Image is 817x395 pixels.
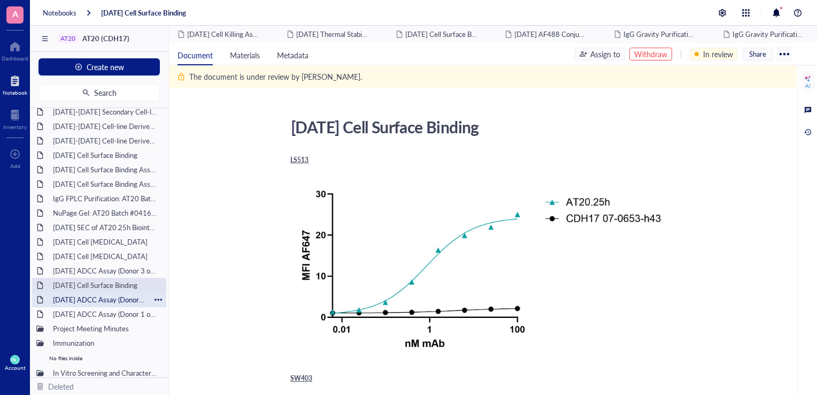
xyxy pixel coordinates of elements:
[48,336,162,351] div: Immunization
[48,321,162,336] div: Project Meeting Minutes
[48,162,162,177] div: [DATE] Cell Surface Binding Assay
[805,82,811,89] div: AI
[60,35,75,42] div: AT20
[48,148,162,163] div: [DATE] Cell Surface Binding
[12,7,18,20] span: A
[230,50,260,60] span: Materials
[87,63,124,71] span: Create new
[38,84,160,101] button: Search
[48,133,162,148] div: [DATE]-[DATE] Cell-line Derived Xenograft (CDX) Model SNU-16
[48,191,162,206] div: IgG FPLC Purification: AT20 Batch #060325
[290,176,671,359] img: genemod-experiment-image
[189,71,362,82] div: The document is under review by [PERSON_NAME].
[178,50,213,60] span: Document
[742,48,773,60] button: Share
[634,48,667,60] div: Withdraw
[2,38,28,62] a: Dashboard
[48,366,162,381] div: In Vitro Screening and Characterization
[10,163,20,169] div: Add
[48,206,162,221] div: NuPage Gel: AT20 Batch #04162025, #051525, #060325
[48,249,162,264] div: [DATE] Cell [MEDICAL_DATA]
[101,8,186,18] a: [DATE] Cell Surface Binding
[3,89,27,96] div: Notebook
[48,220,162,235] div: [DATE] SEC of AT20.25h Biointron
[48,278,162,293] div: [DATE] Cell Surface Binding
[48,104,162,119] div: [DATE]-[DATE] Secondary Cell-line Derived Xenograft (CDX) Model SNU-16
[38,58,160,75] button: Create new
[290,374,312,383] span: SW403
[3,107,27,130] a: Inventory
[290,155,309,164] span: LS513
[48,263,162,278] div: [DATE] ADCC Assay (Donor 3 out of 3)
[48,119,162,134] div: [DATE]-[DATE] Cell-line Derived Xenograft (CDX) Model AsPC-1
[48,307,162,322] div: [DATE] ADCC Assay (Donor 1 out of 3)
[590,48,620,60] div: Assign to
[48,234,162,249] div: [DATE] Cell [MEDICAL_DATA]
[703,48,733,60] div: In review
[82,33,129,43] span: AT20 (CDH17)
[48,292,150,307] div: [DATE] ADCC Assay (Donor 2 out of 3)
[5,364,26,371] div: Account
[2,55,28,62] div: Dashboard
[48,381,74,392] div: Deleted
[94,88,117,97] span: Search
[48,177,162,192] div: [DATE] Cell Surface Binding Assay
[3,72,27,96] a: Notebook
[277,50,309,60] span: Metadata
[286,113,667,140] div: [DATE] Cell Surface Binding
[3,124,27,130] div: Inventory
[32,351,166,366] div: No files inside
[749,49,766,59] span: Share
[43,8,76,18] a: Notebooks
